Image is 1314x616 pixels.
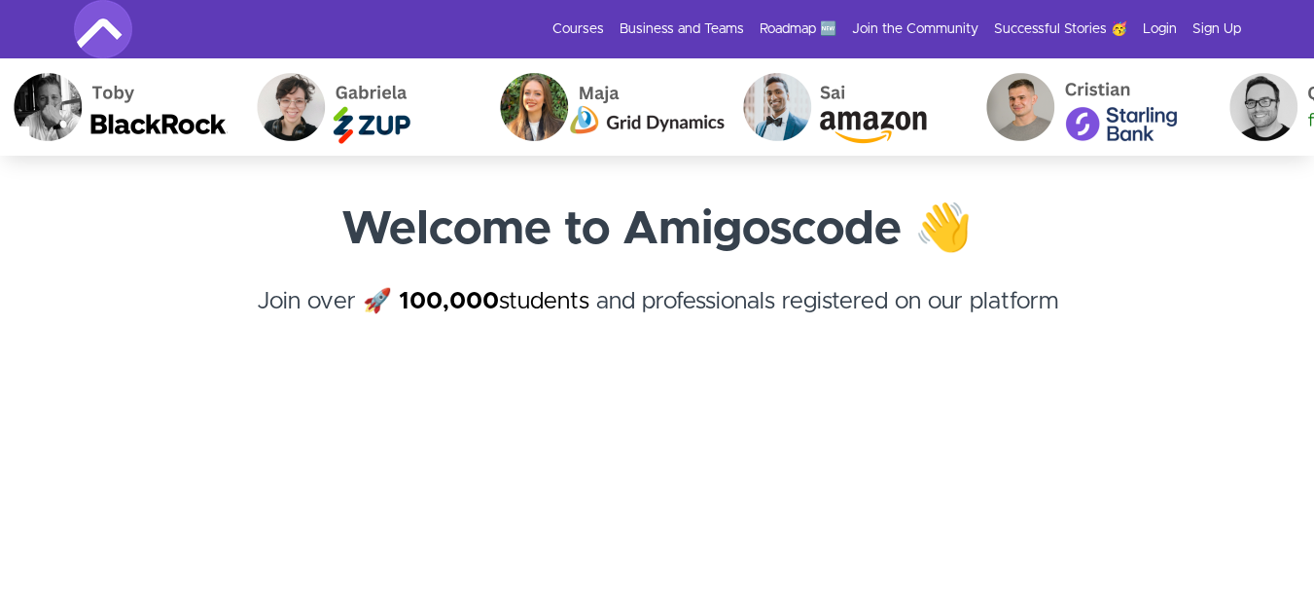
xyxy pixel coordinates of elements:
[972,58,1215,156] img: Cristian
[485,58,728,156] img: Maja
[74,284,1241,354] h4: Join over 🚀 and professionals registered on our platform
[620,19,744,39] a: Business and Teams
[994,19,1127,39] a: Successful Stories 🥳
[399,290,499,313] strong: 100,000
[399,290,589,313] a: 100,000students
[728,58,972,156] img: Sai
[1192,19,1241,39] a: Sign Up
[1143,19,1177,39] a: Login
[552,19,604,39] a: Courses
[242,58,485,156] img: Gabriela
[760,19,836,39] a: Roadmap 🆕
[341,206,973,253] strong: Welcome to Amigoscode 👋
[852,19,978,39] a: Join the Community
